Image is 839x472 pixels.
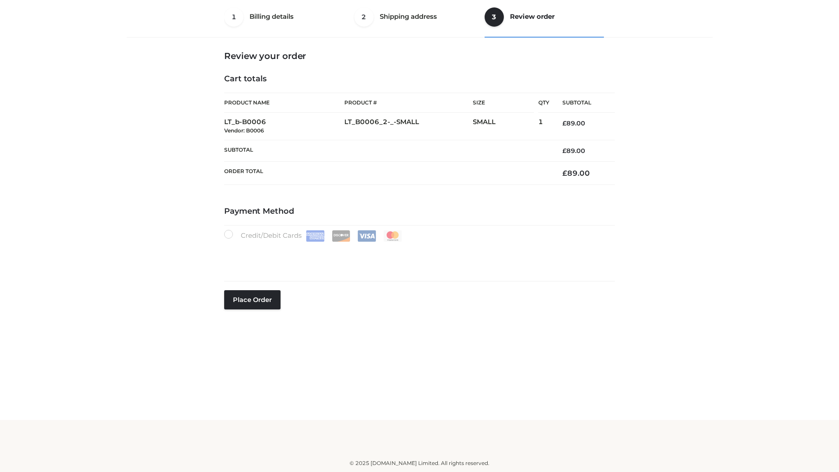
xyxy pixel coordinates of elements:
th: Size [473,93,534,113]
span: £ [562,169,567,177]
h4: Payment Method [224,207,615,216]
iframe: Secure payment input frame [222,240,613,272]
img: Visa [357,230,376,242]
img: Amex [306,230,325,242]
bdi: 89.00 [562,169,590,177]
img: Discover [332,230,350,242]
span: £ [562,147,566,155]
th: Product Name [224,93,344,113]
td: LT_b-B0006 [224,113,344,140]
h3: Review your order [224,51,615,61]
bdi: 89.00 [562,147,585,155]
th: Subtotal [549,93,615,113]
small: Vendor: B0006 [224,127,264,134]
img: Mastercard [383,230,402,242]
button: Place order [224,290,281,309]
th: Order Total [224,162,549,185]
bdi: 89.00 [562,119,585,127]
div: © 2025 [DOMAIN_NAME] Limited. All rights reserved. [130,459,709,468]
th: Qty [538,93,549,113]
span: £ [562,119,566,127]
th: Product # [344,93,473,113]
td: LT_B0006_2-_-SMALL [344,113,473,140]
td: 1 [538,113,549,140]
h4: Cart totals [224,74,615,84]
td: SMALL [473,113,538,140]
label: Credit/Debit Cards [224,230,403,242]
th: Subtotal [224,140,549,161]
